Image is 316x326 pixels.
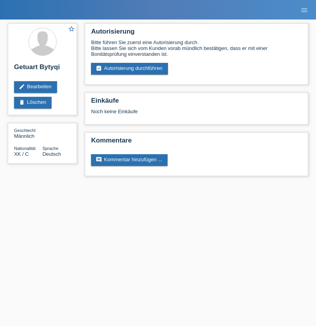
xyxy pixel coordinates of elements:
[96,65,102,71] i: assignment_turned_in
[68,25,75,34] a: star_border
[91,97,302,109] h2: Einkäufe
[91,137,302,148] h2: Kommentare
[14,151,29,157] span: Kosovo / C / 12.06.2018
[19,84,25,90] i: edit
[14,146,36,151] span: Nationalität
[19,99,25,105] i: delete
[91,39,302,57] div: Bitte führen Sie zuerst eine Autorisierung durch. Bitte lassen Sie sich vom Kunden vorab mündlich...
[14,97,52,109] a: deleteLöschen
[96,157,102,163] i: comment
[14,63,71,75] h2: Getuart Bytyqi
[91,109,302,120] div: Noch keine Einkäufe
[43,151,61,157] span: Deutsch
[14,127,43,139] div: Männlich
[14,81,57,93] a: editBearbeiten
[91,28,302,39] h2: Autorisierung
[91,154,168,166] a: commentKommentar hinzufügen ...
[68,25,75,32] i: star_border
[14,128,36,133] span: Geschlecht
[296,7,312,12] a: menu
[300,6,308,14] i: menu
[91,63,168,75] a: assignment_turned_inAutorisierung durchführen
[43,146,59,151] span: Sprache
